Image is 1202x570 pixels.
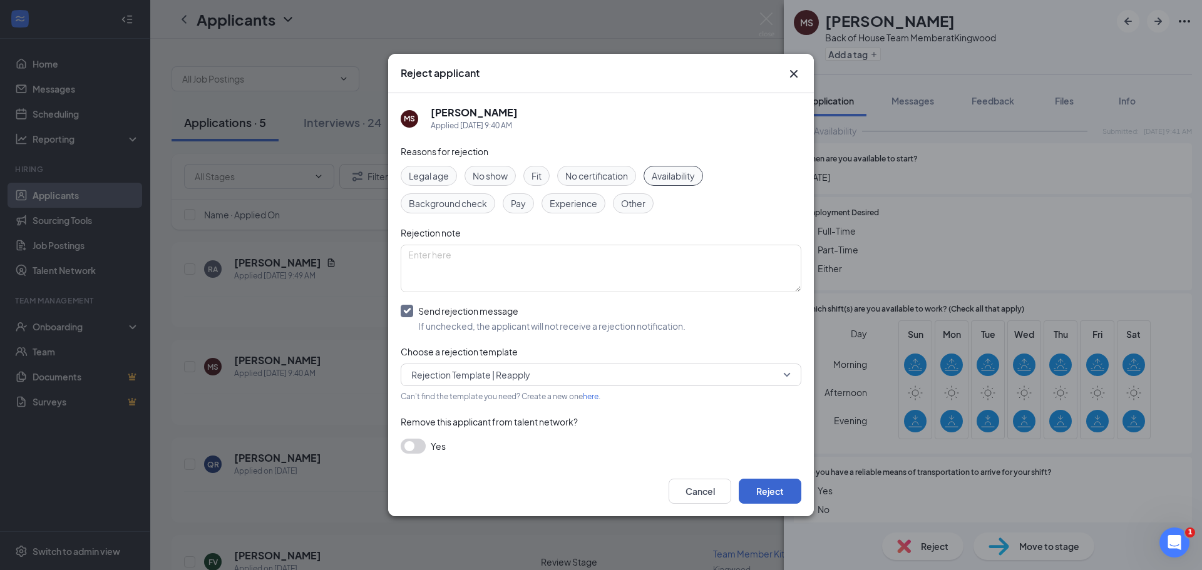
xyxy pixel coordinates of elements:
[401,392,600,401] span: Can't find the template you need? Create a new one .
[669,479,731,504] button: Cancel
[652,169,695,183] span: Availability
[431,120,518,132] div: Applied [DATE] 9:40 AM
[511,196,526,210] span: Pay
[401,227,461,238] span: Rejection note
[583,392,598,401] a: here
[401,146,488,157] span: Reasons for rejection
[401,346,518,357] span: Choose a rejection template
[411,365,530,384] span: Rejection Template | Reapply
[565,169,628,183] span: No certification
[739,479,801,504] button: Reject
[409,169,449,183] span: Legal age
[532,169,542,183] span: Fit
[1159,527,1189,557] iframe: Intercom live chat
[404,113,415,124] div: MS
[409,196,487,210] span: Background check
[401,416,578,427] span: Remove this applicant from talent network?
[431,106,518,120] h5: [PERSON_NAME]
[786,66,801,81] svg: Cross
[786,66,801,81] button: Close
[621,196,645,210] span: Other
[473,169,508,183] span: No show
[550,196,597,210] span: Experience
[1185,527,1195,537] span: 1
[431,439,446,454] span: Yes
[401,66,480,80] h3: Reject applicant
